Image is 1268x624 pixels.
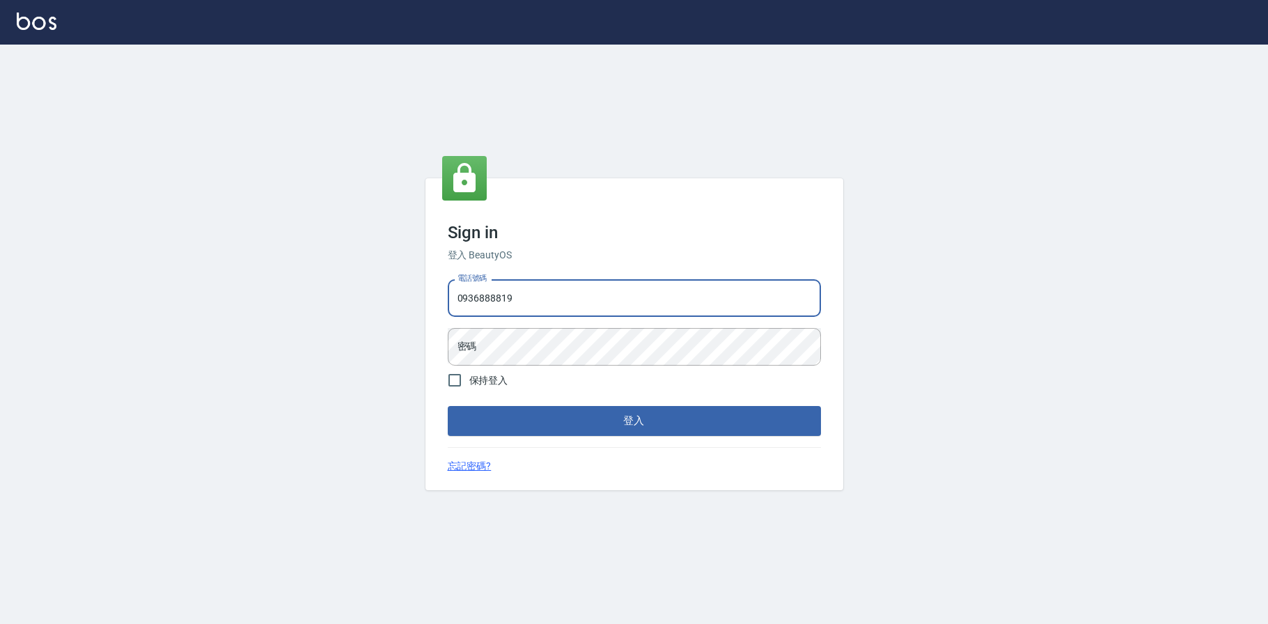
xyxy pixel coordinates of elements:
h6: 登入 BeautyOS [448,248,821,263]
a: 忘記密碼? [448,459,492,474]
label: 電話號碼 [457,273,487,283]
h3: Sign in [448,223,821,242]
span: 保持登入 [469,373,508,388]
button: 登入 [448,406,821,435]
img: Logo [17,13,56,30]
